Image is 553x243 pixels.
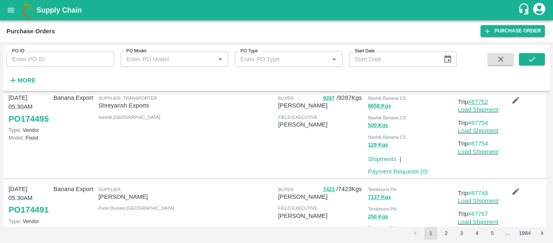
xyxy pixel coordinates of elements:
[9,202,49,217] a: PO174491
[408,227,550,240] nav: pagination navigation
[368,101,391,111] button: 8658 Kgs
[368,212,388,221] button: 250 Kgs
[9,126,50,134] p: Vendor
[368,187,397,192] span: Tembhurni PH
[323,93,365,103] p: / 9287 Kgs
[6,52,114,67] input: Enter PO ID
[126,48,147,54] label: PO Model
[53,185,95,194] p: Banana Export
[518,3,532,17] div: customer-support
[368,121,388,130] button: 500 Kgs
[368,168,428,175] a: Payment Requests (0)
[468,120,488,126] a: #87754
[237,54,327,65] input: Enter PO Type
[532,2,547,19] div: account of current user
[458,189,500,198] p: Trip
[12,48,24,54] label: PO ID
[368,140,388,150] button: 129 Kgs
[458,106,498,113] a: Load Shipment
[368,193,391,202] button: 7137 Kgs
[98,115,160,120] span: Nashik , [GEOGRAPHIC_DATA]
[468,190,488,196] a: #87748
[458,219,498,225] a: Load Shipment
[278,115,318,120] span: field executive
[215,54,225,65] button: Open
[455,227,468,240] button: Go to page 3
[6,73,38,87] button: More
[440,227,453,240] button: Go to page 2
[6,26,55,37] div: Purchase Orders
[458,118,500,127] p: Trip
[517,227,533,240] button: Go to page 1984
[486,227,499,240] button: Go to page 5
[323,185,335,194] button: 7423
[368,115,406,120] span: Nashik Banana CS
[240,48,258,54] label: PO Type
[468,140,488,147] a: #87754
[424,227,437,240] button: page 1
[470,227,483,240] button: Go to page 4
[9,135,24,141] span: Model:
[98,101,185,110] p: Shreyansh Exports
[9,225,50,233] p: Fixed
[458,97,500,106] p: Trip
[9,217,50,225] p: Vendor
[501,230,514,237] div: …
[20,2,36,18] img: logo
[36,4,518,16] a: Supply Chain
[98,187,121,192] span: Supplier
[323,185,365,194] p: / 7423 Kgs
[458,198,498,204] a: Load Shipment
[458,139,500,148] p: Trip
[278,101,328,110] p: [PERSON_NAME]
[36,6,82,14] b: Supply Chain
[98,206,174,211] span: Pune Division , [GEOGRAPHIC_DATA]
[98,192,185,201] p: [PERSON_NAME]
[278,211,328,220] p: [PERSON_NAME]
[2,1,20,19] button: open drawer
[98,96,157,101] span: Supplier, Transporter
[9,226,24,232] span: Model:
[368,226,397,230] span: Tembhurni PH
[368,206,397,211] span: Tembhurni PH
[9,93,50,112] p: [DATE] 05:30AM
[440,52,455,67] button: Choose date
[9,218,21,224] span: Type:
[278,96,294,101] span: buyer
[396,151,401,163] div: |
[458,209,500,218] p: Trip
[123,54,213,65] input: Enter PO Model
[278,187,294,192] span: buyer
[17,77,36,84] strong: More
[278,192,328,201] p: [PERSON_NAME]
[355,48,375,54] label: Start Date
[468,211,488,217] a: #87767
[458,127,498,134] a: Load Shipment
[536,227,549,240] button: Go to next page
[278,120,328,129] p: [PERSON_NAME]
[468,99,488,105] a: #87752
[329,54,339,65] button: Open
[368,156,396,162] a: Shipments
[9,134,50,142] p: Fixed
[481,25,545,37] a: Purchase Order
[323,94,335,103] button: 9287
[458,148,498,155] a: Load Shipment
[278,206,318,211] span: field executive
[53,93,95,102] p: Banana Export
[9,185,50,203] p: [DATE] 05:30AM
[368,135,406,140] span: Nashik Banana CS
[9,112,49,126] a: PO174495
[349,52,437,67] input: Start Date
[368,96,406,101] span: Nashik Banana CS
[9,127,21,133] span: Type:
